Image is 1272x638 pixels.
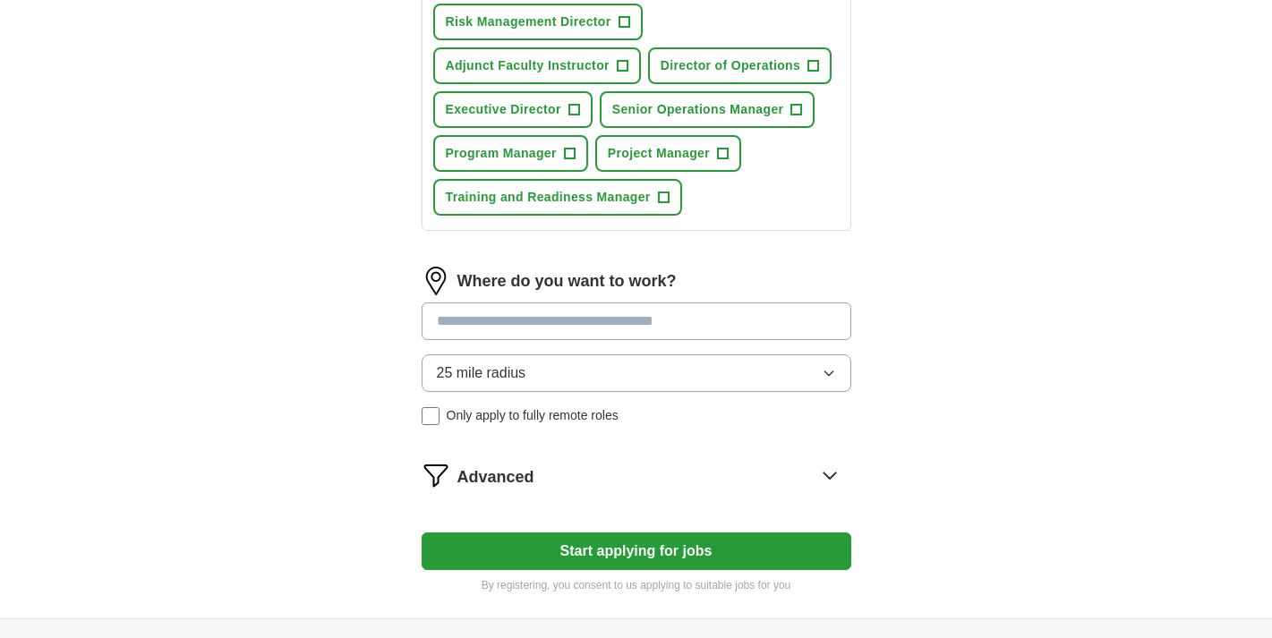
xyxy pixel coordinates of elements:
[422,461,450,489] img: filter
[608,144,710,163] span: Project Manager
[446,188,651,207] span: Training and Readiness Manager
[446,56,610,75] span: Adjunct Faculty Instructor
[433,179,682,216] button: Training and Readiness Manager
[437,362,526,384] span: 25 mile radius
[457,465,534,489] span: Advanced
[422,577,851,593] p: By registering, you consent to us applying to suitable jobs for you
[446,100,561,119] span: Executive Director
[433,4,643,40] button: Risk Management Director
[433,135,588,172] button: Program Manager
[600,91,815,128] button: Senior Operations Manager
[648,47,832,84] button: Director of Operations
[446,13,611,31] span: Risk Management Director
[422,354,851,392] button: 25 mile radius
[433,91,593,128] button: Executive Director
[457,269,677,293] label: Where do you want to work?
[422,532,851,570] button: Start applying for jobs
[422,267,450,295] img: location.png
[422,407,440,425] input: Only apply to fully remote roles
[433,47,641,84] button: Adjunct Faculty Instructor
[595,135,741,172] button: Project Manager
[661,56,800,75] span: Director of Operations
[446,144,557,163] span: Program Manager
[447,406,619,425] span: Only apply to fully remote roles
[612,100,784,119] span: Senior Operations Manager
